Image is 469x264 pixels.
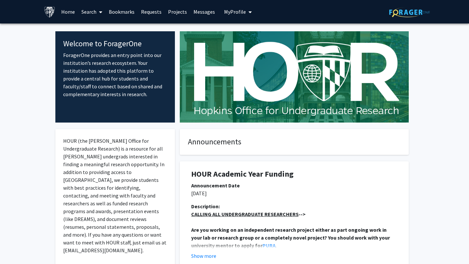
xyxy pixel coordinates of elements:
button: Show more [191,252,216,260]
a: PURA [263,242,276,249]
h4: Announcements [188,137,401,147]
div: Announcement Date [191,182,397,189]
h4: Welcome to ForagerOne [63,39,167,49]
a: Search [78,0,106,23]
img: Johns Hopkins University Logo [44,6,55,18]
a: Bookmarks [106,0,138,23]
a: Messages [190,0,218,23]
span: My Profile [224,8,246,15]
h1: HOUR Academic Year Funding [191,169,397,179]
p: [DATE] [191,189,397,197]
a: Home [58,0,78,23]
iframe: Chat [5,235,28,259]
a: Projects [165,0,190,23]
p: HOUR (the [PERSON_NAME] Office for Undergraduate Research) is a resource for all [PERSON_NAME] un... [63,137,167,254]
div: Description: [191,202,397,210]
p: ForagerOne provides an entry point into our institution’s research ecosystem. Your institution ha... [63,51,167,98]
img: Cover Image [180,31,409,123]
p: . [191,226,397,249]
a: Requests [138,0,165,23]
u: CALLING ALL UNDERGRADUATE RESEARCHERS [191,211,299,217]
strong: --> [191,211,306,217]
strong: Are you working on an independent research project either as part ongoing work in your lab or res... [191,227,391,249]
img: ForagerOne Logo [389,7,430,17]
